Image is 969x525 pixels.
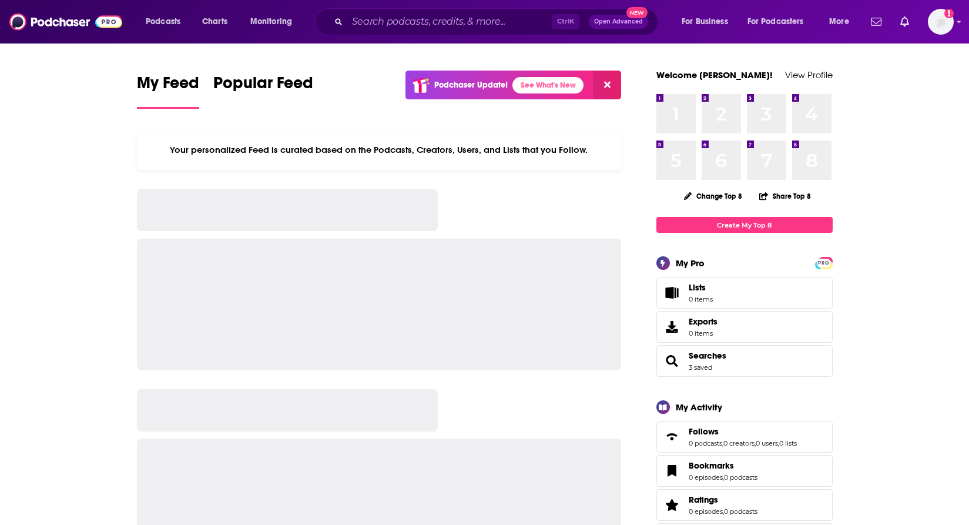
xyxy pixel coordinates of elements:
a: 0 podcasts [689,439,722,447]
a: Bookmarks [689,460,757,471]
img: Podchaser - Follow, Share and Rate Podcasts [9,11,122,33]
span: New [626,7,648,18]
span: Bookmarks [689,460,734,471]
span: Lists [689,282,706,293]
span: Ratings [656,489,833,521]
span: Popular Feed [213,73,313,100]
span: Charts [202,14,227,30]
span: For Business [682,14,728,30]
a: 0 lists [779,439,797,447]
a: View Profile [785,69,833,81]
button: Change Top 8 [677,189,750,203]
a: Exports [656,311,833,343]
a: Ratings [689,494,757,505]
a: Show notifications dropdown [896,12,914,32]
span: Open Advanced [594,19,643,25]
span: Exports [689,316,717,327]
svg: Add a profile image [944,9,954,18]
button: Share Top 8 [759,185,812,208]
a: 0 creators [723,439,755,447]
span: Logged in as helenma123 [928,9,954,35]
a: Bookmarks [660,463,684,479]
span: , [723,473,724,481]
div: Search podcasts, credits, & more... [326,8,669,35]
a: 0 episodes [689,507,723,516]
div: Your personalized Feed is curated based on the Podcasts, Creators, Users, and Lists that you Follow. [137,130,622,170]
a: Searches [660,353,684,369]
span: My Feed [137,73,199,100]
a: Create My Top 8 [656,217,833,233]
span: Ctrl K [552,14,579,29]
input: Search podcasts, credits, & more... [347,12,552,31]
a: Popular Feed [213,73,313,109]
a: 0 episodes [689,473,723,481]
span: Ratings [689,494,718,505]
span: , [755,439,756,447]
a: Show notifications dropdown [866,12,886,32]
span: Monitoring [250,14,292,30]
button: Open AdvancedNew [589,15,648,29]
button: open menu [138,12,196,31]
a: PRO [817,258,831,267]
span: , [723,507,724,516]
a: Charts [195,12,234,31]
button: open menu [673,12,743,31]
a: Follows [660,429,684,445]
button: open menu [740,12,821,31]
span: For Podcasters [747,14,804,30]
span: More [829,14,849,30]
a: 0 podcasts [724,507,757,516]
a: Follows [689,426,797,437]
span: 0 items [689,295,713,303]
button: open menu [821,12,864,31]
a: Searches [689,350,726,361]
span: Exports [660,319,684,335]
span: , [722,439,723,447]
a: 3 saved [689,363,712,372]
img: User Profile [928,9,954,35]
button: open menu [242,12,307,31]
div: My Pro [676,258,705,269]
a: Ratings [660,497,684,513]
div: My Activity [676,402,722,413]
a: See What's New [512,77,584,93]
span: Lists [689,282,713,293]
span: Searches [656,345,833,377]
span: Follows [656,421,833,453]
a: My Feed [137,73,199,109]
p: Podchaser Update! [434,80,508,90]
a: 0 podcasts [724,473,757,481]
span: Follows [689,426,719,437]
a: 0 users [756,439,778,447]
span: Podcasts [146,14,180,30]
button: Show profile menu [928,9,954,35]
a: Welcome [PERSON_NAME]! [656,69,773,81]
a: Lists [656,277,833,309]
span: Bookmarks [656,455,833,487]
span: , [778,439,779,447]
span: Lists [660,285,684,301]
span: 0 items [689,329,717,337]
